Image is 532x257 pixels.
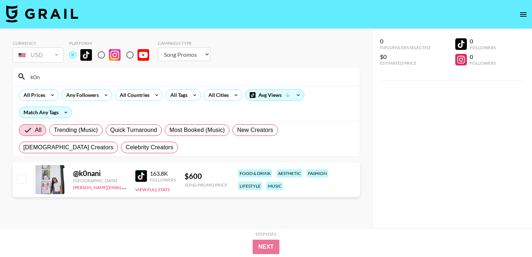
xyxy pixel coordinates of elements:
div: Followers [470,45,496,50]
span: Celebrity Creators [126,143,173,152]
span: [DEMOGRAPHIC_DATA] Creators [24,143,114,152]
div: Followers [150,177,176,183]
img: YouTube [138,49,149,61]
div: Campaign Type [158,40,210,46]
a: [PERSON_NAME][EMAIL_ADDRESS][DOMAIN_NAME] [73,183,180,190]
span: Most Booked (Music) [169,126,225,134]
div: All Countries [115,90,151,100]
div: Platform [69,40,155,46]
div: All Prices [19,90,47,100]
span: Trending (Music) [54,126,98,134]
div: Influencers Selected [380,45,430,50]
div: 0 [470,38,496,45]
div: Currency is locked to USD [13,46,63,64]
div: $0 [380,53,430,60]
div: music [266,182,283,190]
input: Search by User Name [26,71,355,82]
span: All [35,126,42,134]
img: TikTok [135,170,147,182]
button: open drawer [516,7,531,22]
img: Grail Talent [6,5,78,22]
button: View Full Stats [135,187,170,192]
div: Match Any Tags [19,107,72,118]
iframe: Drift Widget Chat Controller [496,221,523,248]
div: aesthetic [276,169,302,177]
img: Instagram [109,49,121,61]
div: All Tags [166,90,189,100]
div: Any Followers [62,90,100,100]
div: USD [14,49,62,61]
div: $ 600 [185,172,227,181]
div: food & drink [238,169,272,177]
div: @ k0nani [73,169,127,178]
button: Next [253,240,280,254]
img: TikTok [80,49,92,61]
div: All Cities [204,90,230,100]
div: Avg Views [245,90,304,100]
div: Step 1 of 2 [256,231,276,237]
div: 0 [470,53,496,60]
div: Followers [470,60,496,66]
span: New Creators [237,126,273,134]
div: fashion [307,169,328,177]
div: 0 [380,38,430,45]
div: 163.8K [150,170,176,177]
div: Currency [13,40,63,46]
div: lifestyle [238,182,262,190]
span: Quick Turnaround [110,126,157,134]
div: [GEOGRAPHIC_DATA] [73,178,127,183]
div: Song Promo Price [185,182,227,188]
div: Estimated Price [380,60,430,66]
